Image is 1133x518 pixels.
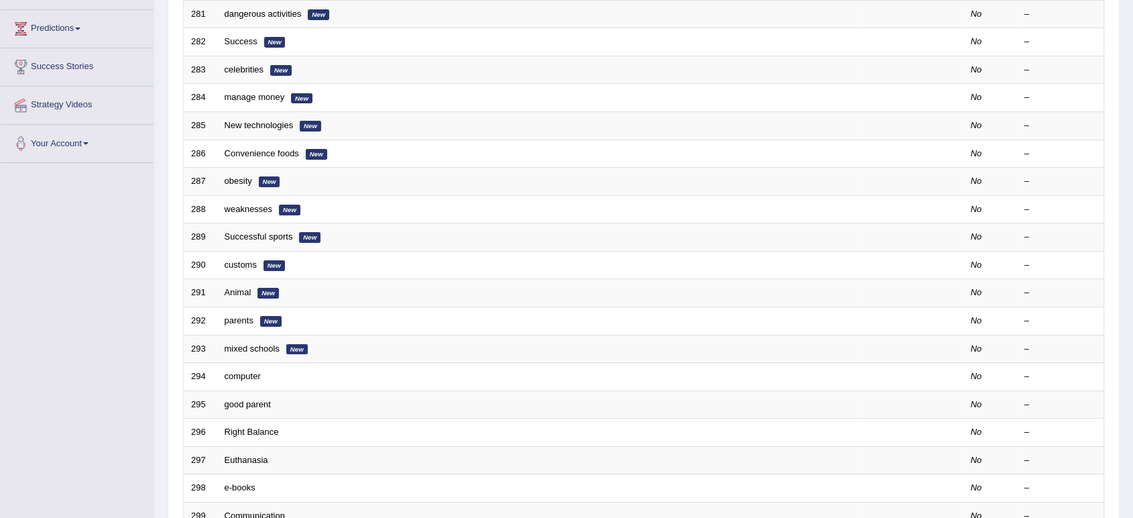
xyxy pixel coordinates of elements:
[1,125,154,158] a: Your Account
[257,288,279,299] em: New
[1024,119,1097,132] div: –
[184,335,217,363] td: 293
[184,446,217,474] td: 297
[1,48,154,82] a: Success Stories
[225,120,294,130] a: New technologies
[184,223,217,252] td: 289
[1024,287,1097,299] div: –
[1024,259,1097,272] div: –
[1024,8,1097,21] div: –
[971,64,982,74] em: No
[184,84,217,112] td: 284
[971,231,982,242] em: No
[184,140,217,168] td: 286
[184,112,217,140] td: 285
[270,65,292,76] em: New
[971,482,982,493] em: No
[1024,203,1097,216] div: –
[259,176,280,187] em: New
[971,92,982,102] em: No
[225,287,251,297] a: Animal
[971,204,982,214] em: No
[225,92,285,102] a: manage money
[184,391,217,419] td: 295
[184,279,217,307] td: 291
[225,231,293,242] a: Successful sports
[279,205,300,215] em: New
[971,120,982,130] em: No
[1024,91,1097,104] div: –
[184,474,217,503] td: 298
[971,9,982,19] em: No
[225,455,268,465] a: Euthanasia
[971,315,982,325] em: No
[184,251,217,279] td: 290
[286,344,308,355] em: New
[308,9,329,20] em: New
[184,195,217,223] td: 288
[184,307,217,335] td: 292
[184,28,217,56] td: 282
[263,260,285,271] em: New
[184,363,217,391] td: 294
[971,36,982,46] em: No
[971,455,982,465] em: No
[225,399,271,409] a: good parent
[264,37,286,48] em: New
[225,482,255,493] a: e-books
[1024,454,1097,467] div: –
[291,93,312,104] em: New
[225,36,257,46] a: Success
[184,419,217,447] td: 296
[300,121,321,132] em: New
[971,371,982,381] em: No
[184,168,217,196] td: 287
[1024,148,1097,160] div: –
[1,10,154,44] a: Predictions
[971,148,982,158] em: No
[1024,315,1097,327] div: –
[225,427,279,437] a: Right Balance
[225,176,252,186] a: obesity
[1024,482,1097,495] div: –
[1024,64,1097,76] div: –
[225,9,302,19] a: dangerous activities
[1024,343,1097,356] div: –
[299,232,320,243] em: New
[1024,231,1097,244] div: –
[971,287,982,297] em: No
[1024,36,1097,48] div: –
[971,344,982,354] em: No
[225,344,280,354] a: mixed schools
[1024,370,1097,383] div: –
[306,149,327,160] em: New
[971,260,982,270] em: No
[225,148,299,158] a: Convenience foods
[971,427,982,437] em: No
[1,87,154,120] a: Strategy Videos
[225,260,257,270] a: customs
[225,64,264,74] a: celebrities
[184,56,217,84] td: 283
[225,315,253,325] a: parents
[971,176,982,186] em: No
[971,399,982,409] em: No
[225,204,273,214] a: weaknesses
[260,316,282,327] em: New
[225,371,261,381] a: computer
[1024,175,1097,188] div: –
[1024,399,1097,411] div: –
[1024,426,1097,439] div: –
